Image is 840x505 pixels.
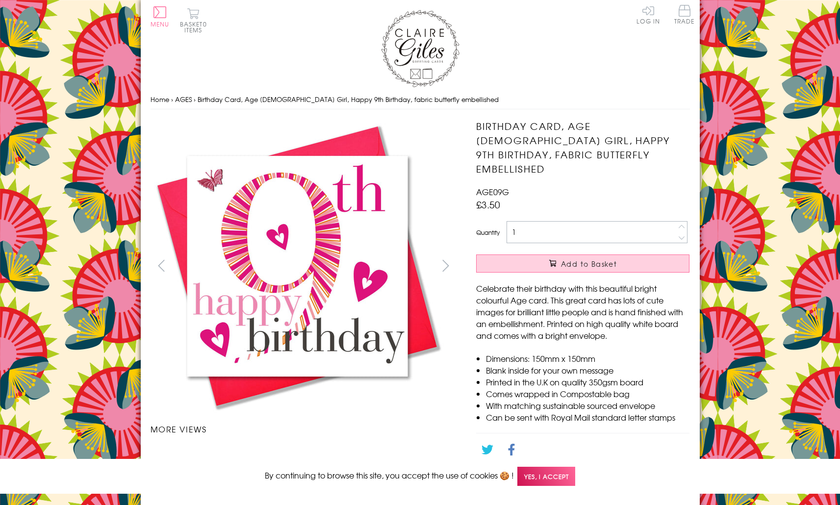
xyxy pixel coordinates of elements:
[188,456,189,457] img: Birthday Card, Age 9 Girl, Happy 9th Birthday, fabric butterfly embellished
[151,95,169,104] a: Home
[486,411,689,423] li: Can be sent with Royal Mail standard letter stamps
[486,388,689,400] li: Comes wrapped in Compostable bag
[151,119,445,413] img: Birthday Card, Age 9 Girl, Happy 9th Birthday, fabric butterfly embellished
[151,445,227,466] li: Carousel Page 1 (Current Slide)
[151,90,690,110] nav: breadcrumbs
[476,282,689,341] p: Celebrate their birthday with this beautiful bright colourful Age card. This great card has lots ...
[198,95,499,104] span: Birthday Card, Age [DEMOGRAPHIC_DATA] Girl, Happy 9th Birthday, fabric butterfly embellished
[227,445,304,466] li: Carousel Page 2
[151,423,457,435] h3: More views
[636,5,660,24] a: Log In
[486,364,689,376] li: Blank inside for your own message
[381,10,459,87] img: Claire Giles Greetings Cards
[674,5,695,26] a: Trade
[184,20,207,34] span: 0 items
[151,20,170,28] span: Menu
[476,186,509,198] span: AGE09G
[476,254,689,273] button: Add to Basket
[151,445,457,466] ul: Carousel Pagination
[476,228,500,237] label: Quantity
[674,5,695,24] span: Trade
[517,467,575,486] span: Yes, I accept
[194,95,196,104] span: ›
[486,376,689,388] li: Printed in the U.K on quality 350gsm board
[486,400,689,411] li: With matching sustainable sourced envelope
[476,119,689,176] h1: Birthday Card, Age [DEMOGRAPHIC_DATA] Girl, Happy 9th Birthday, fabric butterfly embellished
[486,353,689,364] li: Dimensions: 150mm x 150mm
[180,8,207,33] button: Basket0 items
[561,259,617,269] span: Add to Basket
[434,254,457,277] button: next
[151,254,173,277] button: prev
[476,198,500,211] span: £3.50
[171,95,173,104] span: ›
[175,95,192,104] a: AGES
[304,445,380,466] li: Carousel Page 3
[151,6,170,27] button: Menu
